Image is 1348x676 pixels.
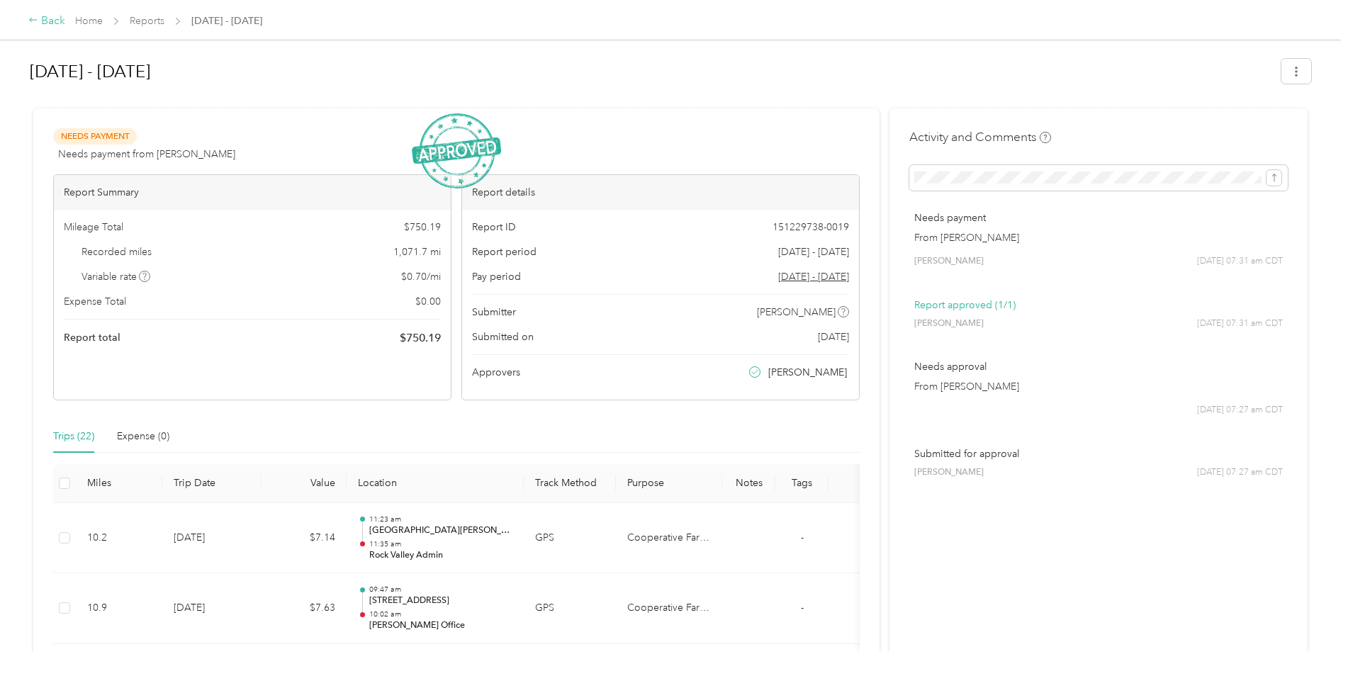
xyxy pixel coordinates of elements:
[775,464,829,503] th: Tags
[773,220,849,235] span: 151229738-0019
[616,503,722,574] td: Cooperative Farmers Elevator (CFE)
[524,503,616,574] td: GPS
[347,464,524,503] th: Location
[722,464,775,503] th: Notes
[462,175,859,210] div: Report details
[369,549,512,562] p: Rock Valley Admin
[914,359,1283,374] p: Needs approval
[914,230,1283,245] p: From [PERSON_NAME]
[400,329,441,347] span: $ 750.19
[801,602,804,614] span: -
[757,305,836,320] span: [PERSON_NAME]
[262,464,347,503] th: Value
[412,113,501,189] img: ApprovedStamp
[778,244,849,259] span: [DATE] - [DATE]
[64,330,120,345] span: Report total
[369,619,512,632] p: [PERSON_NAME] Office
[54,175,451,210] div: Report Summary
[369,539,512,549] p: 11:35 am
[524,464,616,503] th: Track Method
[768,365,847,380] span: [PERSON_NAME]
[404,220,441,235] span: $ 750.19
[1197,466,1283,479] span: [DATE] 07:27 am CDT
[30,55,1271,89] h1: Aug 1 - 31, 2025
[75,15,103,27] a: Home
[53,128,137,145] span: Needs Payment
[401,269,441,284] span: $ 0.70 / mi
[262,573,347,644] td: $7.63
[130,15,164,27] a: Reports
[616,573,722,644] td: Cooperative Farmers Elevator (CFE)
[914,298,1283,312] p: Report approved (1/1)
[415,294,441,309] span: $ 0.00
[472,365,520,380] span: Approvers
[393,244,441,259] span: 1,071.7 mi
[369,585,512,595] p: 09:47 am
[162,573,262,644] td: [DATE]
[909,128,1051,146] h4: Activity and Comments
[117,429,169,444] div: Expense (0)
[818,329,849,344] span: [DATE]
[1197,317,1283,330] span: [DATE] 07:31 am CDT
[76,464,162,503] th: Miles
[76,503,162,574] td: 10.2
[914,255,984,268] span: [PERSON_NAME]
[191,13,262,28] span: [DATE] - [DATE]
[369,514,512,524] p: 11:23 am
[369,524,512,537] p: [GEOGRAPHIC_DATA][PERSON_NAME], [GEOGRAPHIC_DATA]
[369,609,512,619] p: 10:02 am
[914,379,1283,394] p: From [PERSON_NAME]
[28,13,65,30] div: Back
[616,464,722,503] th: Purpose
[524,573,616,644] td: GPS
[914,446,1283,461] p: Submitted for approval
[1197,404,1283,417] span: [DATE] 07:27 am CDT
[472,220,516,235] span: Report ID
[801,531,804,543] span: -
[76,573,162,644] td: 10.9
[1197,255,1283,268] span: [DATE] 07:31 am CDT
[914,466,984,479] span: [PERSON_NAME]
[472,329,534,344] span: Submitted on
[53,429,94,444] div: Trips (22)
[914,210,1283,225] p: Needs payment
[472,305,516,320] span: Submitter
[472,244,537,259] span: Report period
[778,269,849,284] span: Go to pay period
[162,464,262,503] th: Trip Date
[162,503,262,574] td: [DATE]
[1269,597,1348,676] iframe: Everlance-gr Chat Button Frame
[914,317,984,330] span: [PERSON_NAME]
[58,147,235,162] span: Needs payment from [PERSON_NAME]
[369,595,512,607] p: [STREET_ADDRESS]
[64,294,126,309] span: Expense Total
[472,269,521,284] span: Pay period
[262,503,347,574] td: $7.14
[82,244,152,259] span: Recorded miles
[64,220,123,235] span: Mileage Total
[82,269,151,284] span: Variable rate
